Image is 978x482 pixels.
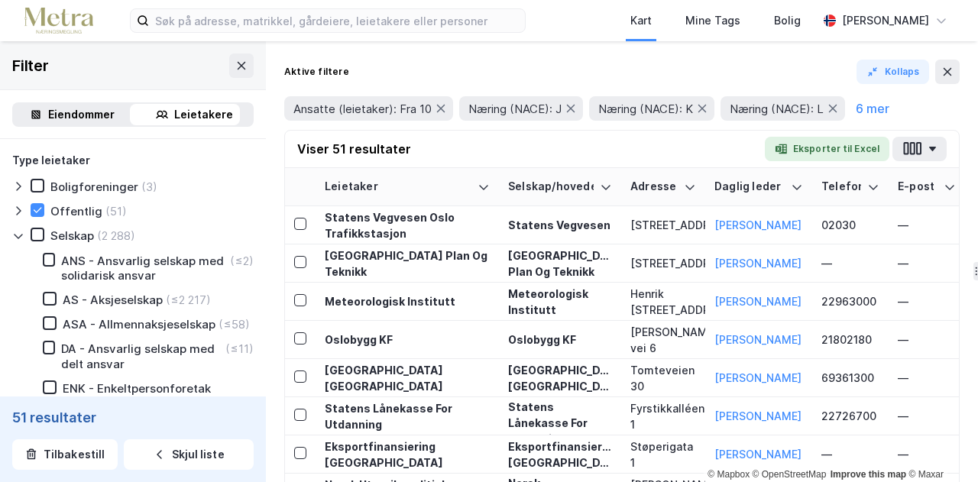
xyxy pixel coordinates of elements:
div: — [898,217,956,233]
button: Eksporter til Excel [765,137,889,161]
div: — [821,255,879,271]
a: Improve this map [831,469,906,480]
div: Statens Vegvesen Oslo Trafikkstasjon [325,209,490,241]
div: Henrik [STREET_ADDRESS] [630,286,696,318]
div: Adresse [630,180,678,194]
div: Eiendommer [48,105,115,124]
div: [STREET_ADDRESS] [630,255,696,271]
div: Type leietaker [12,151,90,170]
span: Næring (NACE): J [468,102,562,116]
div: Leietaker [325,180,471,194]
div: Statens Vegvesen [508,217,612,233]
div: (51) [105,204,127,218]
div: Meteorologisk Institutt [325,293,490,309]
div: (≤58) [219,317,250,332]
div: ENK - Enkeltpersonforetak [63,381,211,396]
div: [GEOGRAPHIC_DATA] [GEOGRAPHIC_DATA] [325,362,490,394]
div: Telefon [821,180,861,194]
div: Viser 51 resultater [297,140,411,158]
div: [GEOGRAPHIC_DATA] Plan Og Teknikk [325,247,490,280]
div: Selskap [50,228,94,243]
div: Mine Tags [685,11,740,30]
div: Tomteveien 30 [630,362,696,394]
div: ASA - Allmennaksjeselskap [63,317,215,332]
div: Boligforeninger [50,180,138,194]
div: [PERSON_NAME] vei 6 [630,324,696,356]
div: 22726700 [821,408,879,424]
div: 51 resultater [12,409,254,427]
div: [STREET_ADDRESS] [630,217,696,233]
button: Kollaps [857,60,929,84]
div: (≤2) [230,254,254,268]
div: Kart [630,11,652,30]
div: [GEOGRAPHIC_DATA] [GEOGRAPHIC_DATA] [508,362,612,394]
div: Fyrstikkalléen 1 [630,400,696,432]
div: Selskap/hovedenhet [508,180,594,194]
div: — [821,446,879,462]
div: Bolig [774,11,801,30]
div: [PERSON_NAME] [842,11,929,30]
a: OpenStreetMap [753,469,827,480]
div: Offentlig [50,204,102,218]
div: — [898,332,956,348]
div: Eksportfinansiering [GEOGRAPHIC_DATA] [325,438,490,471]
div: DA - Ansvarlig selskap med delt ansvar [61,341,222,370]
div: E-post [898,180,938,194]
button: Tilbakestill [12,439,118,470]
div: — [898,255,956,271]
button: Skjul liste [124,439,254,470]
span: Næring (NACE): K [598,102,693,116]
div: — [898,408,956,424]
div: Statens Lånekasse For Utdanning [325,400,490,432]
div: AS - Aksjeselskap [63,293,163,307]
div: 69361300 [821,370,879,386]
div: Leietakere [174,105,233,124]
iframe: Chat Widget [902,409,978,482]
div: 21802180 [821,332,879,348]
div: (2 288) [97,228,135,243]
div: ANS - Ansvarlig selskap med solidarisk ansvar [61,254,227,283]
div: — [898,293,956,309]
div: Kontrollprogram for chat [902,409,978,482]
img: metra-logo.256734c3b2bbffee19d4.png [24,8,93,34]
a: Mapbox [708,469,750,480]
div: — [898,446,956,462]
div: Meteorologisk Institutt [508,286,612,318]
div: (3) [141,180,157,194]
div: Oslobygg KF [508,332,612,348]
div: Eksportfinansiering [GEOGRAPHIC_DATA] [508,438,612,471]
div: 22963000 [821,293,879,309]
span: Næring (NACE): L [730,102,824,116]
div: Støperigata 1 [630,438,696,471]
div: 02030 [821,217,879,233]
button: 6 mer [851,99,894,118]
div: — [898,370,956,386]
div: Oslobygg KF [325,332,490,348]
div: Daglig leder [714,180,785,194]
div: [GEOGRAPHIC_DATA] Plan Og Teknikk [508,247,612,280]
div: Filter [12,53,49,78]
div: (≤2 217) [166,293,211,307]
input: Søk på adresse, matrikkel, gårdeiere, leietakere eller personer [149,9,525,32]
div: (≤11) [225,341,254,356]
div: Aktive filtere [284,66,349,78]
span: Ansatte (leietaker): Fra 10 [293,102,432,116]
div: Statens Lånekasse For Utdanning [508,399,612,447]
